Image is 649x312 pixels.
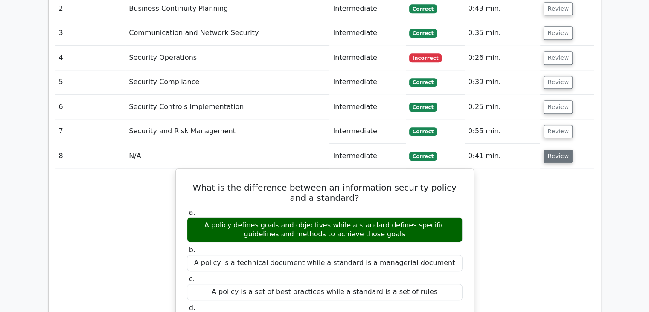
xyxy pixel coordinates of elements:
[55,46,126,70] td: 4
[329,21,405,45] td: Intermediate
[465,144,540,168] td: 0:41 min.
[55,21,126,45] td: 3
[187,217,463,243] div: A policy defines goals and objectives while a standard defines specific guidelines and methods to...
[189,304,195,312] span: d.
[544,125,573,138] button: Review
[409,53,442,62] span: Incorrect
[544,150,573,163] button: Review
[55,144,126,168] td: 8
[55,70,126,94] td: 5
[544,2,573,15] button: Review
[544,51,573,65] button: Review
[187,255,463,271] div: A policy is a technical document while a standard is a managerial document
[409,103,437,111] span: Correct
[329,119,405,144] td: Intermediate
[465,21,540,45] td: 0:35 min.
[125,95,329,119] td: Security Controls Implementation
[465,119,540,144] td: 0:55 min.
[125,21,329,45] td: Communication and Network Security
[544,100,573,114] button: Review
[187,284,463,300] div: A policy is a set of best practices while a standard is a set of rules
[125,70,329,94] td: Security Compliance
[409,4,437,13] span: Correct
[329,46,405,70] td: Intermediate
[186,182,463,203] h5: What is the difference between an information security policy and a standard?
[544,26,573,40] button: Review
[329,144,405,168] td: Intermediate
[125,119,329,144] td: Security and Risk Management
[409,152,437,160] span: Correct
[189,275,195,283] span: c.
[409,127,437,136] span: Correct
[189,208,195,216] span: a.
[465,95,540,119] td: 0:25 min.
[329,95,405,119] td: Intermediate
[55,119,126,144] td: 7
[465,70,540,94] td: 0:39 min.
[125,46,329,70] td: Security Operations
[409,78,437,87] span: Correct
[55,95,126,119] td: 6
[465,46,540,70] td: 0:26 min.
[189,246,195,254] span: b.
[409,29,437,38] span: Correct
[544,76,573,89] button: Review
[329,70,405,94] td: Intermediate
[125,144,329,168] td: N/A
